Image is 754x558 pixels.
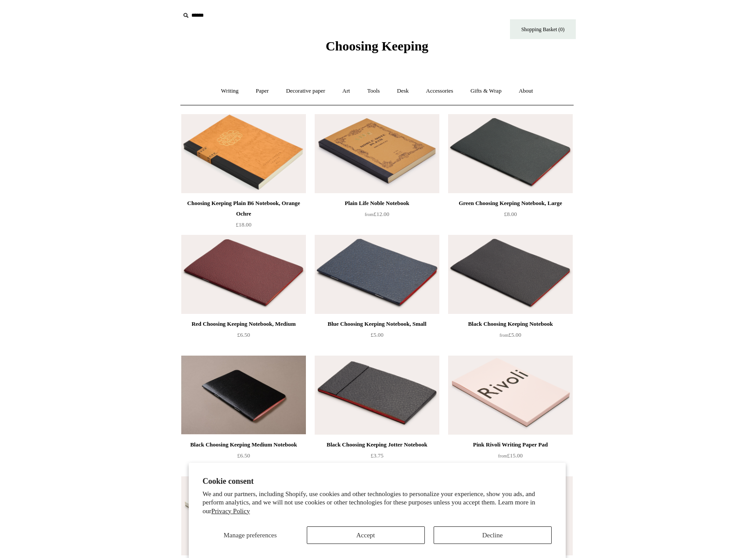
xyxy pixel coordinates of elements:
[223,532,276,539] span: Manage preferences
[434,526,552,544] button: Decline
[510,19,576,39] a: Shopping Basket (0)
[365,211,389,217] span: £12.00
[181,114,306,193] img: Choosing Keeping Plain B6 Notebook, Orange Ochre
[203,490,552,516] p: We and our partners, including Shopify, use cookies and other technologies to personalize your ex...
[181,356,306,435] img: Black Choosing Keeping Medium Notebook
[499,333,508,338] span: from
[236,221,251,228] span: £18.00
[448,235,573,314] a: Black Choosing Keeping Notebook Black Choosing Keeping Notebook
[181,198,306,234] a: Choosing Keeping Plain B6 Notebook, Orange Ochre £18.00
[317,319,437,329] div: Blue Choosing Keeping Notebook, Small
[450,439,571,450] div: Pink Rivoli Writing Paper Pad
[315,439,439,475] a: Black Choosing Keeping Jotter Notebook £3.75
[315,198,439,234] a: Plain Life Noble Notebook from£12.00
[463,79,510,103] a: Gifts & Wrap
[365,212,373,217] span: from
[237,331,250,338] span: £6.50
[326,46,428,52] a: Choosing Keeping
[183,319,304,329] div: Red Choosing Keeping Notebook, Medium
[448,356,573,435] a: Pink Rivoli Writing Paper Pad Pink Rivoli Writing Paper Pad
[181,356,306,435] a: Black Choosing Keeping Medium Notebook Black Choosing Keeping Medium Notebook
[315,356,439,435] a: Black Choosing Keeping Jotter Notebook Black Choosing Keeping Jotter Notebook
[450,319,571,329] div: Black Choosing Keeping Notebook
[317,198,437,209] div: Plain Life Noble Notebook
[317,439,437,450] div: Black Choosing Keeping Jotter Notebook
[181,235,306,314] img: Red Choosing Keeping Notebook, Medium
[203,526,298,544] button: Manage preferences
[248,79,277,103] a: Paper
[181,235,306,314] a: Red Choosing Keeping Notebook, Medium Red Choosing Keeping Notebook, Medium
[315,319,439,355] a: Blue Choosing Keeping Notebook, Small £5.00
[504,211,517,217] span: £8.00
[450,198,571,209] div: Green Choosing Keeping Notebook, Large
[448,319,573,355] a: Black Choosing Keeping Notebook from£5.00
[307,526,425,544] button: Accept
[315,114,439,193] img: Plain Life Noble Notebook
[359,79,388,103] a: Tools
[448,439,573,475] a: Pink Rivoli Writing Paper Pad from£15.00
[181,439,306,475] a: Black Choosing Keeping Medium Notebook £6.50
[315,356,439,435] img: Black Choosing Keeping Jotter Notebook
[498,454,507,458] span: from
[183,198,304,219] div: Choosing Keeping Plain B6 Notebook, Orange Ochre
[511,79,541,103] a: About
[370,331,383,338] span: £5.00
[237,452,250,459] span: £6.50
[448,235,573,314] img: Black Choosing Keeping Notebook
[389,79,417,103] a: Desk
[181,476,306,555] a: White Rivoli Writing Paper Pad White Rivoli Writing Paper Pad
[448,114,573,193] a: Green Choosing Keeping Notebook, Large Green Choosing Keeping Notebook, Large
[498,452,523,459] span: £15.00
[418,79,461,103] a: Accessories
[183,439,304,450] div: Black Choosing Keeping Medium Notebook
[326,39,428,53] span: Choosing Keeping
[448,114,573,193] img: Green Choosing Keeping Notebook, Large
[181,476,306,555] img: White Rivoli Writing Paper Pad
[278,79,333,103] a: Decorative paper
[315,114,439,193] a: Plain Life Noble Notebook Plain Life Noble Notebook
[315,235,439,314] img: Blue Choosing Keeping Notebook, Small
[212,508,250,515] a: Privacy Policy
[334,79,358,103] a: Art
[315,235,439,314] a: Blue Choosing Keeping Notebook, Small Blue Choosing Keeping Notebook, Small
[181,319,306,355] a: Red Choosing Keeping Notebook, Medium £6.50
[448,356,573,435] img: Pink Rivoli Writing Paper Pad
[499,331,521,338] span: £5.00
[181,114,306,193] a: Choosing Keeping Plain B6 Notebook, Orange Ochre Choosing Keeping Plain B6 Notebook, Orange Ochre
[203,477,552,486] h2: Cookie consent
[370,452,383,459] span: £3.75
[213,79,247,103] a: Writing
[448,198,573,234] a: Green Choosing Keeping Notebook, Large £8.00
